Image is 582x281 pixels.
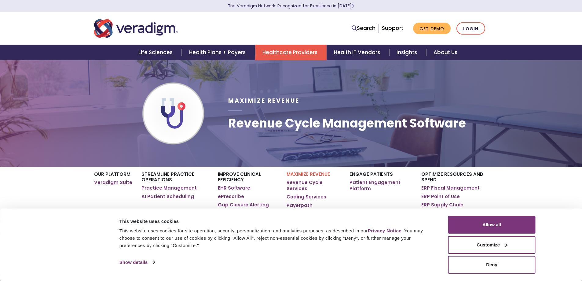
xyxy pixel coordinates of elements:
[413,23,451,35] a: Get Demo
[448,236,536,254] button: Customize
[119,218,434,225] div: This website uses cookies
[421,185,480,191] a: ERP Fiscal Management
[141,185,197,191] a: Practice Management
[368,228,401,233] a: Privacy Notice
[228,3,354,9] a: The Veradigm Network: Recognized for Excellence in [DATE]Learn More
[218,194,244,200] a: ePrescribe
[389,45,426,60] a: Insights
[352,3,354,9] span: Learn More
[182,45,255,60] a: Health Plans + Payers
[94,179,132,186] a: Veradigm Suite
[255,45,327,60] a: Healthcare Providers
[228,116,466,131] h1: Revenue Cycle Management Software
[456,22,485,35] a: Login
[131,45,182,60] a: Life Sciences
[119,258,155,267] a: Show details
[287,202,340,214] a: Payerpath Clearinghouse
[218,185,250,191] a: EHR Software
[119,227,434,249] div: This website uses cookies for site operation, security, personalization, and analytics purposes, ...
[421,194,460,200] a: ERP Point of Use
[426,45,465,60] a: About Us
[94,18,178,39] img: Veradigm logo
[448,216,536,234] button: Allow all
[228,97,299,105] span: Maximize Revenue
[287,194,326,200] a: Coding Services
[421,202,463,208] a: ERP Supply Chain
[141,194,194,200] a: AI Patient Scheduling
[382,24,403,32] a: Support
[218,202,269,208] a: Gap Closure Alerting
[352,24,375,32] a: Search
[287,179,340,191] a: Revenue Cycle Services
[448,256,536,274] button: Deny
[327,45,389,60] a: Health IT Vendors
[350,179,412,191] a: Patient Engagement Platform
